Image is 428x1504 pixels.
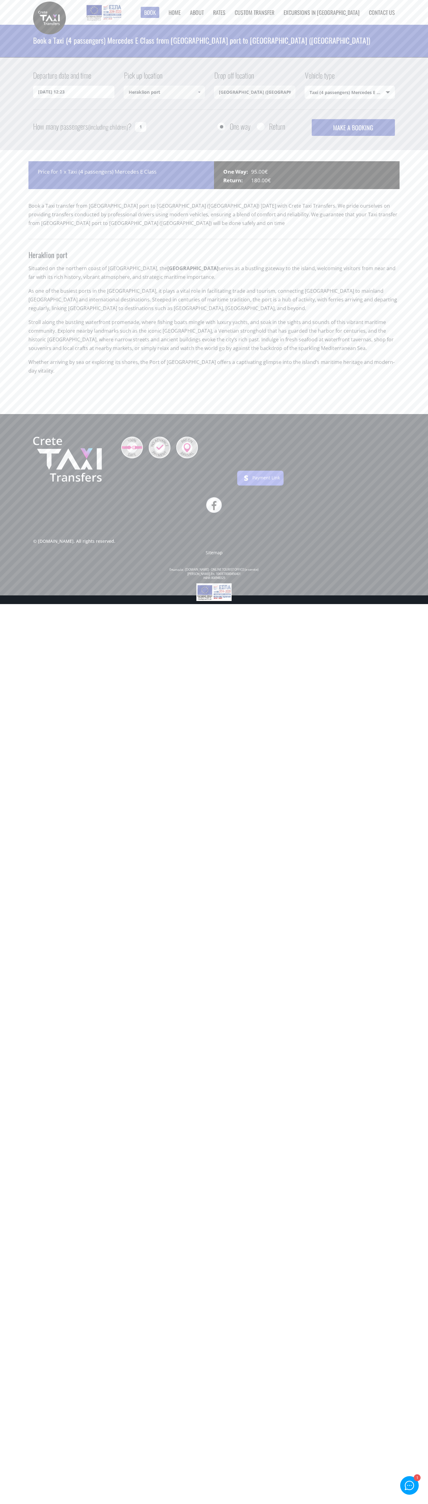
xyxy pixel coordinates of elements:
[33,538,115,550] p: © [DOMAIN_NAME]. All rights reserved.
[269,123,285,130] label: Return
[190,8,204,16] a: About
[28,250,400,264] h3: Heraklion port
[176,437,198,458] img: Pay On Arrival
[33,25,395,56] h1: Book a Taxi (4 passengers) Mercedes E Class from [GEOGRAPHIC_DATA] port to [GEOGRAPHIC_DATA] ([GE...
[305,70,335,86] label: Vehicle type
[28,287,400,318] p: As one of the busiest ports in the [GEOGRAPHIC_DATA], it plays a vital role in facilitating trade...
[312,119,395,136] button: MAKE A BOOKING
[28,201,400,233] p: Book a Taxi transfer from [GEOGRAPHIC_DATA] port to [GEOGRAPHIC_DATA] ([GEOGRAPHIC_DATA]) [DATE] ...
[223,167,251,176] span: One Way:
[369,8,395,16] a: Contact us
[214,70,254,86] label: Drop off location
[194,86,204,99] a: Show All Items
[33,14,66,20] a: Crete Taxi Transfers | Book a Taxi transfer from Heraklion port to Achillion Palace (Rethymnon) |...
[33,437,102,482] img: Crete Taxi Transfers
[214,86,295,99] input: Select drop-off location
[235,8,274,16] a: Custom Transfer
[284,8,360,16] a: Excursions in [GEOGRAPHIC_DATA]
[413,1475,420,1481] div: 1
[230,123,250,130] label: One way
[28,264,400,287] p: Situated on the northern coast of [GEOGRAPHIC_DATA], the serves as a bustling gateway to the isla...
[206,497,222,513] a: facebook
[33,70,91,86] label: Departure date and time
[206,550,223,555] a: Sitemap
[241,473,251,483] img: stripe
[28,318,400,358] p: Stroll along the bustling waterfront promenade, where fishing boats mingle with luxury yachts, an...
[167,265,218,272] strong: [GEOGRAPHIC_DATA]
[252,475,280,481] a: Payment Link
[196,583,232,601] img: e-bannersEUERDF180X90.jpg
[28,161,214,189] div: Price for 1 x Taxi (4 passengers) Mercedes E Class
[33,2,66,34] img: Crete Taxi Transfers | Book a Taxi transfer from Heraklion port to Achillion Palace (Rethymnon) |...
[121,437,143,458] img: 100% Safe
[214,161,400,189] div: 95.00€ 180.00€
[169,8,181,16] a: Home
[33,119,131,134] label: How many passengers ?
[88,122,128,132] small: (including children)
[28,358,400,380] p: Whether arriving by sea or exploring its shores, the Port of [GEOGRAPHIC_DATA] offers a captivati...
[213,8,225,16] a: Rates
[124,86,205,99] input: Select pickup location
[85,3,122,22] img: e-bannersEUERDF180X90.jpg
[33,568,395,580] div: Επωνυμία : [DOMAIN_NAME] - ONLINE TOURIST OFFICE (e-service) [PERSON_NAME].Επ. 1041Ε70000456401 Α...
[149,437,170,458] img: No Advance Payment
[285,86,295,99] a: Show All Items
[124,70,162,86] label: Pick up location
[223,176,251,185] span: Return:
[305,86,395,99] span: Taxi (4 passengers) Mercedes E Class
[141,7,159,18] a: Book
